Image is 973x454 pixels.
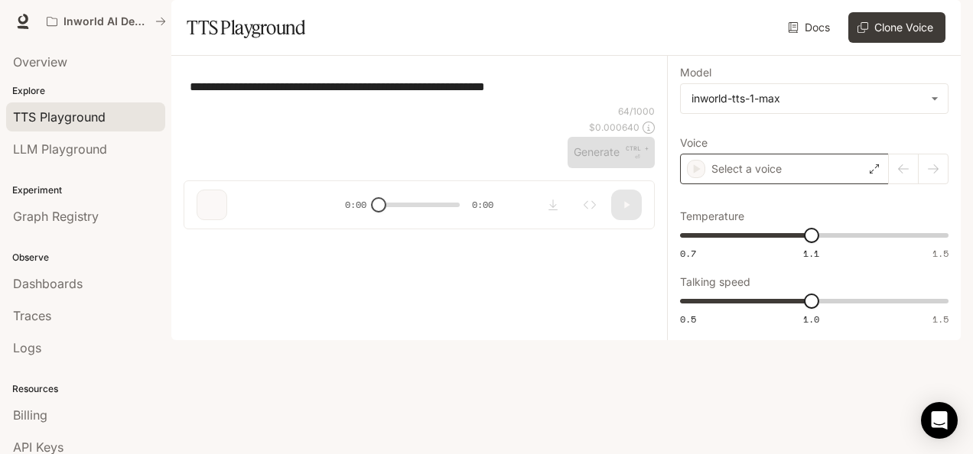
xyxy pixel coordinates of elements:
div: inworld-tts-1-max [692,91,923,106]
div: inworld-tts-1-max [681,84,948,113]
span: 1.0 [803,313,819,326]
p: Select a voice [711,161,782,177]
p: Inworld AI Demos [63,15,149,28]
p: Model [680,67,711,78]
h1: TTS Playground [187,12,305,43]
span: 0.5 [680,313,696,326]
button: All workspaces [40,6,173,37]
button: Clone Voice [848,12,945,43]
p: $ 0.000640 [589,121,639,134]
p: Talking speed [680,277,750,287]
span: 1.5 [932,247,949,260]
p: 64 / 1000 [618,105,655,118]
span: 1.1 [803,247,819,260]
div: Open Intercom Messenger [921,402,958,439]
span: 0.7 [680,247,696,260]
p: Voice [680,138,708,148]
a: Docs [785,12,836,43]
span: 1.5 [932,313,949,326]
p: Temperature [680,211,744,222]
